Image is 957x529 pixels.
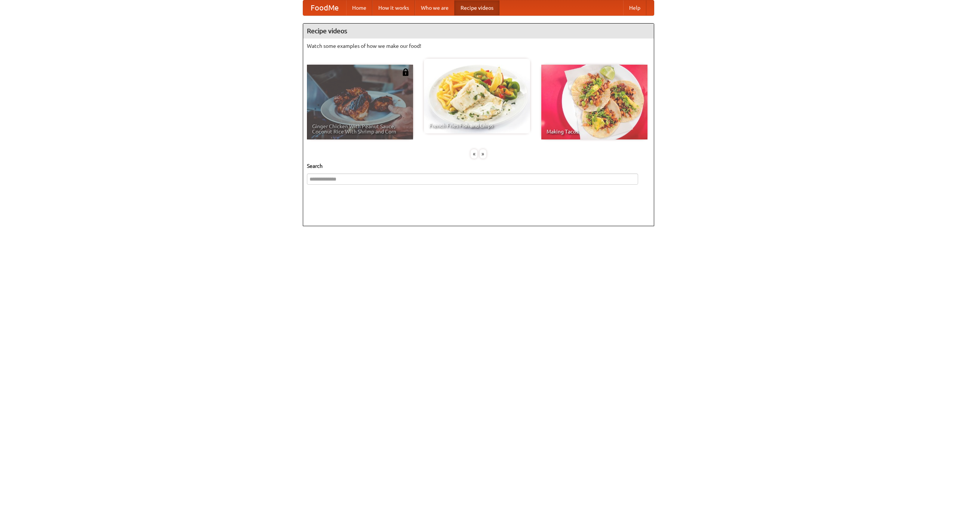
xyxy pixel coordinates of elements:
img: 483408.png [402,68,409,76]
span: French Fries Fish and Chips [429,123,525,128]
h4: Recipe videos [303,24,654,39]
a: How it works [372,0,415,15]
h5: Search [307,162,650,170]
a: Home [346,0,372,15]
span: Making Tacos [547,129,642,134]
p: Watch some examples of how we make our food! [307,42,650,50]
a: FoodMe [303,0,346,15]
div: » [480,149,486,159]
div: « [471,149,477,159]
a: Help [623,0,646,15]
a: French Fries Fish and Chips [424,59,530,133]
a: Recipe videos [455,0,499,15]
a: Who we are [415,0,455,15]
a: Making Tacos [541,65,647,139]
